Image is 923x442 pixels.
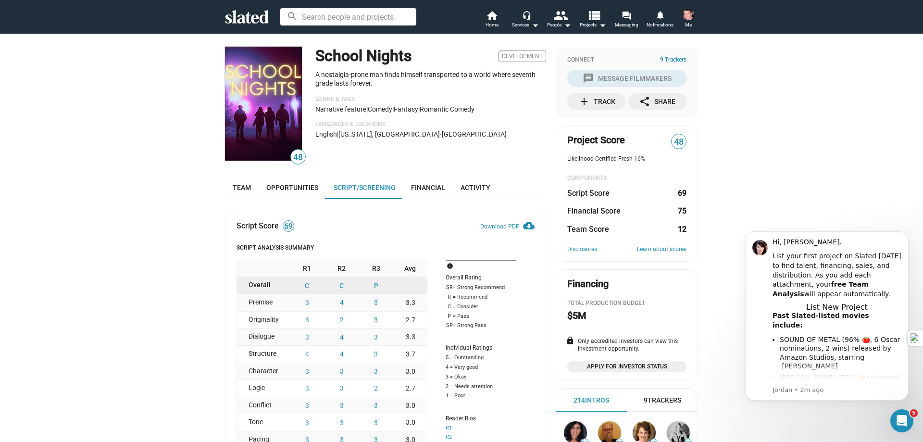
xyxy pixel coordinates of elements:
div: Overall Rating [446,274,516,282]
div: 3.3 [393,294,427,311]
div: Share [639,93,675,110]
a: Learn about scores [637,246,686,253]
button: 3 [359,346,393,363]
a: Home [475,10,509,31]
button: 3 [359,397,393,414]
button: People [542,10,576,31]
span: | [392,105,394,113]
div: = Recommend [446,293,516,301]
span: Opportunities [266,184,318,191]
span: C [446,303,453,311]
div: Avg [393,260,427,277]
sl-message-button: Message Filmmakers [567,70,686,87]
span: | [337,130,338,138]
button: Services [509,10,542,31]
span: Project Score [567,134,625,147]
mat-icon: lock [566,336,574,345]
a: Apply for Investor Status [567,361,686,372]
span: | [418,105,420,113]
div: Services [512,19,539,31]
span: SR [446,284,453,291]
button: 3 [290,328,324,345]
a: Financial [403,176,453,199]
div: Total Production budget [567,300,686,307]
dd: 75 [677,206,686,216]
button: Projects [576,10,610,31]
a: Team [225,176,259,199]
div: Track [578,93,615,110]
dt: Script Score [567,188,610,198]
div: Premise [237,294,290,311]
span: Development [499,51,546,62]
span: English [315,130,337,138]
mat-icon: home [486,10,498,21]
img: School Nights [225,47,302,161]
button: 4 [324,328,359,345]
a: Disclosures [567,246,597,253]
button: Share [628,93,686,110]
iframe: Intercom notifications message [731,219,923,437]
dt: Team Score [567,224,609,234]
div: Structure [237,346,290,363]
iframe: Intercom live chat [890,409,913,432]
span: | [366,105,368,113]
button: 4 [324,294,359,311]
div: 3.0 [393,397,427,414]
button: C [324,277,359,294]
div: 2.7 [393,312,427,328]
button: 3 [290,363,324,380]
button: Daniel FarrandsMe [677,7,700,32]
input: Search people and projects [280,8,416,25]
div: 3.0 [393,363,427,380]
div: Financing [567,278,609,290]
div: Only accredited investors can view this investment opportunity. [567,338,686,353]
span: Team [233,184,251,191]
div: 4 = Very good [446,364,516,371]
div: = Strong Pass [446,322,516,329]
span: Apply for Investor Status [573,362,681,371]
div: Overall [237,277,290,294]
span: [US_STATE], [GEOGRAPHIC_DATA] [338,130,440,138]
button: 3 [290,397,324,414]
span: Script/Screening [334,184,396,191]
button: 3 [324,397,359,414]
h2: $5M [567,309,586,322]
mat-icon: notifications [655,10,664,19]
div: Connect [567,56,686,64]
p: Languages & Locations [315,121,546,128]
div: Script Score [237,221,279,231]
p: A nostalgia-prone man finds himself transported to a world where seventh grade lasts forever. [315,70,546,88]
div: Reader Bios [446,415,516,423]
div: Individual Ratings [446,344,516,352]
mat-icon: message [583,73,594,84]
button: 3 [359,363,393,380]
div: 3.7 [393,346,427,363]
button: Track [567,93,626,110]
mat-icon: arrow_drop_down [529,19,541,31]
span: Notifications [647,19,674,31]
button: 3 [359,414,393,431]
a: Activity [453,176,498,199]
span: · [440,130,442,138]
span: 9 Trackers [660,56,686,64]
span: P [446,313,453,320]
button: 4 [324,346,359,363]
button: 3 [290,312,324,328]
button: C [290,277,324,294]
div: 1 = Poor [446,392,516,400]
div: Message Filmmakers [583,70,672,87]
span: Romantic Comedy [420,105,474,113]
div: 5 = Outstanding [446,354,516,362]
mat-icon: people [553,8,567,22]
h1: School Nights [315,46,412,66]
span: 48 [672,136,686,149]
